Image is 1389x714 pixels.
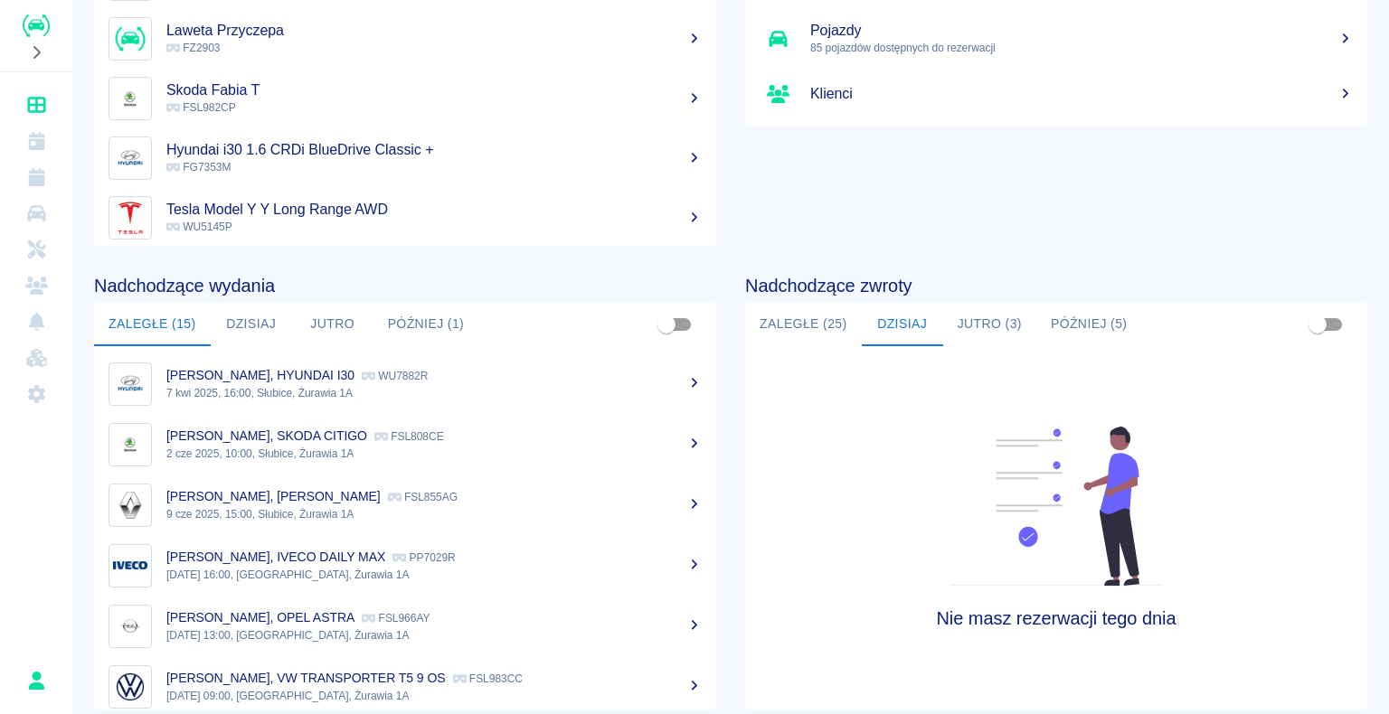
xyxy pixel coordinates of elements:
[745,303,862,346] button: Zaległe (25)
[113,549,147,583] img: Image
[166,627,702,644] p: [DATE] 13:00, [GEOGRAPHIC_DATA], Żurawia 1A
[166,610,354,625] p: [PERSON_NAME], OPEL ASTRA
[453,672,523,685] p: FSL983CC
[392,551,455,564] p: PP7029R
[94,596,716,656] a: Image[PERSON_NAME], OPEL ASTRA FSL966AY[DATE] 13:00, [GEOGRAPHIC_DATA], Żurawia 1A
[166,550,385,564] p: [PERSON_NAME], IVECO DAILY MAX
[94,353,716,414] a: Image[PERSON_NAME], HYUNDAI I30 WU7882R7 kwi 2025, 16:00, Słubice, Żurawia 1A
[113,81,147,116] img: Image
[166,688,702,704] p: [DATE] 09:00, [GEOGRAPHIC_DATA], Żurawia 1A
[166,81,702,99] h5: Skoda Fabia T
[166,221,232,233] span: WU5145P
[113,141,147,175] img: Image
[166,506,702,522] p: 9 cze 2025, 15:00, Słubice, Żurawia 1A
[94,474,716,535] a: Image[PERSON_NAME], [PERSON_NAME] FSL855AG9 cze 2025, 15:00, Słubice, Żurawia 1A
[166,446,702,462] p: 2 cze 2025, 10:00, Słubice, Żurawia 1A
[7,195,65,231] a: Flota
[823,607,1290,629] h4: Nie masz rezerwacji tego dnia
[862,303,943,346] button: Dzisiaj
[166,489,381,503] p: [PERSON_NAME], [PERSON_NAME]
[113,609,147,644] img: Image
[166,42,220,54] span: FZ2903
[7,87,65,123] a: Dashboard
[94,303,211,346] button: Zaległe (15)
[7,231,65,268] a: Serwisy
[94,414,716,474] a: Image[PERSON_NAME], SKODA CITIGO FSL808CE2 cze 2025, 10:00, Słubice, Żurawia 1A
[745,69,1367,119] a: Klienci
[113,367,147,401] img: Image
[94,275,716,296] h4: Nadchodzące wydania
[166,368,354,382] p: [PERSON_NAME], HYUNDAI I30
[166,428,367,443] p: [PERSON_NAME], SKODA CITIGO
[166,385,702,401] p: 7 kwi 2025, 16:00, Słubice, Żurawia 1A
[7,340,65,376] a: Widget WWW
[649,307,684,342] span: Pokaż przypisane tylko do mnie
[374,430,444,443] p: FSL808CE
[7,159,65,195] a: Rezerwacje
[94,128,716,188] a: ImageHyundai i30 1.6 CRDi BlueDrive Classic + FG7353M
[7,304,65,340] a: Powiadomienia
[211,303,292,346] button: Dzisiaj
[7,268,65,304] a: Klienci
[166,101,236,114] span: FSL982CP
[1300,307,1335,342] span: Pokaż przypisane tylko do mnie
[166,201,702,219] h5: Tesla Model Y Y Long Range AWD
[23,41,50,64] button: Rozwiń nawigację
[23,14,50,37] img: Renthelp
[113,427,147,462] img: Image
[113,488,147,522] img: Image
[113,201,147,235] img: Image
[94,9,716,69] a: ImageLaweta Przyczepa FZ2903
[388,491,458,503] p: FSL855AG
[17,662,55,700] button: Rafał Płaza
[745,275,1367,296] h4: Nadchodzące zwroty
[166,141,702,159] h5: Hyundai i30 1.6 CRDi BlueDrive Classic +
[810,22,1353,40] h5: Pojazdy
[943,303,1036,346] button: Jutro (3)
[940,427,1173,586] img: Fleet
[113,670,147,704] img: Image
[373,303,479,346] button: Później (1)
[94,188,716,248] a: ImageTesla Model Y Y Long Range AWD WU5145P
[166,567,702,583] p: [DATE] 16:00, [GEOGRAPHIC_DATA], Żurawia 1A
[745,9,1367,69] a: Pojazdy85 pojazdów dostępnych do rezerwacji
[810,40,1353,56] p: 85 pojazdów dostępnych do rezerwacji
[113,22,147,56] img: Image
[810,85,1353,103] h5: Klienci
[94,535,716,596] a: Image[PERSON_NAME], IVECO DAILY MAX PP7029R[DATE] 16:00, [GEOGRAPHIC_DATA], Żurawia 1A
[166,161,231,174] span: FG7353M
[7,376,65,412] a: Ustawienia
[166,22,702,40] h5: Laweta Przyczepa
[166,671,446,685] p: [PERSON_NAME], VW TRANSPORTER T5 9 OS
[7,123,65,159] a: Kalendarz
[362,612,430,625] p: FSL966AY
[1036,303,1142,346] button: Później (5)
[292,303,373,346] button: Jutro
[362,370,428,382] p: WU7882R
[94,69,716,128] a: ImageSkoda Fabia T FSL982CP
